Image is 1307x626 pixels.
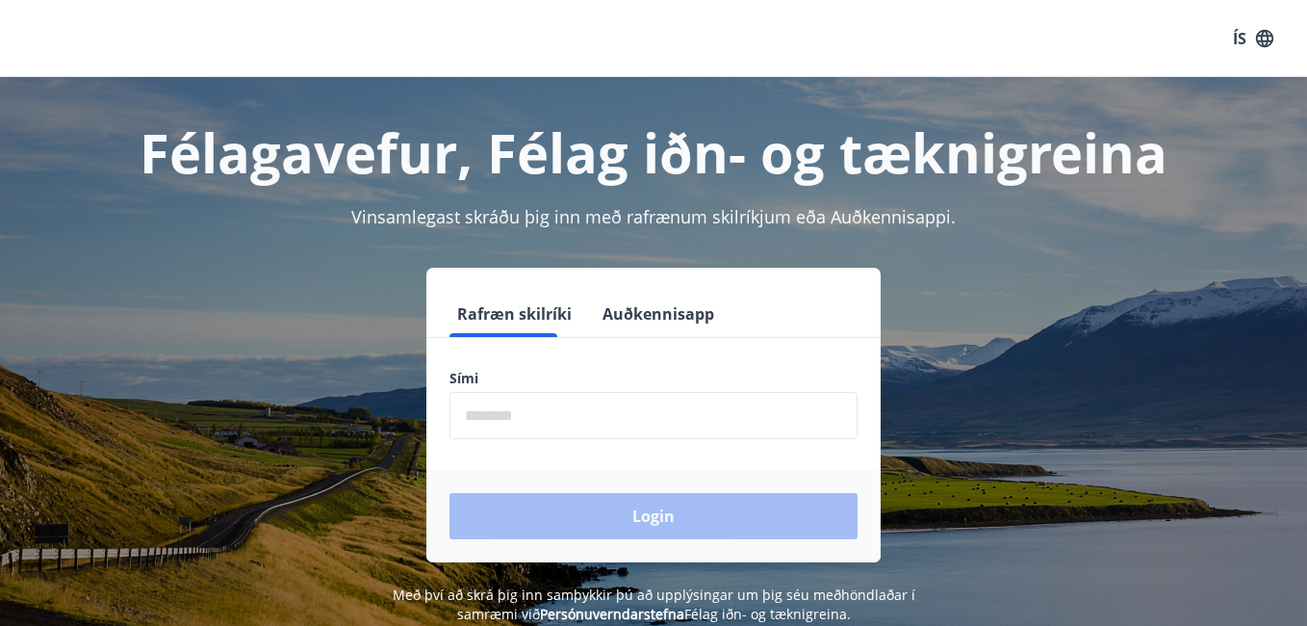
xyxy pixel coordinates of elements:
[393,586,915,623] span: Með því að skrá þig inn samþykkir þú að upplýsingar um þig séu meðhöndlaðar í samræmi við Félag i...
[1222,21,1284,56] button: ÍS
[449,369,858,388] label: Sími
[23,116,1284,189] h1: Félagavefur, Félag iðn- og tæknigreina
[351,205,956,228] span: Vinsamlegast skráðu þig inn með rafrænum skilríkjum eða Auðkennisappi.
[595,291,722,337] button: Auðkennisapp
[540,605,684,623] a: Persónuverndarstefna
[449,291,579,337] button: Rafræn skilríki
